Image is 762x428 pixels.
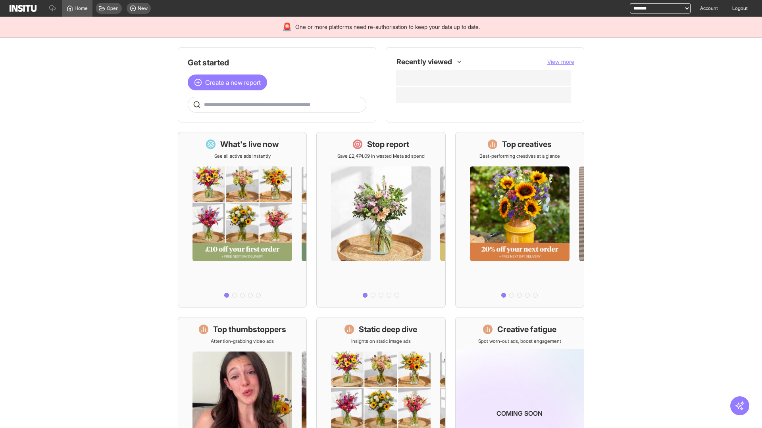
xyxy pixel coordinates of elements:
a: What's live nowSee all active ads instantly [178,132,307,308]
h1: Static deep dive [359,324,417,335]
p: Insights on static image ads [351,338,411,344]
span: Home [75,5,88,11]
button: Create a new report [188,75,267,90]
h1: Stop report [367,139,409,150]
h1: What's live now [220,139,279,150]
p: Save £2,474.09 in wasted Meta ad spend [337,153,425,159]
span: View more [547,58,574,65]
a: Stop reportSave £2,474.09 in wasted Meta ad spend [316,132,445,308]
span: New [138,5,148,11]
h1: Top creatives [502,139,552,150]
p: Attention-grabbing video ads [211,338,274,344]
button: View more [547,58,574,66]
p: See all active ads instantly [214,153,271,159]
h1: Top thumbstoppers [213,324,286,335]
span: One or more platforms need re-authorisation to keep your data up to date. [295,23,480,31]
p: Best-performing creatives at a glance [479,153,560,159]
a: Top creativesBest-performing creatives at a glance [455,132,584,308]
img: Logo [10,5,37,12]
h1: Get started [188,57,366,68]
div: 🚨 [282,21,292,32]
span: Create a new report [205,78,261,87]
span: Open [107,5,119,11]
